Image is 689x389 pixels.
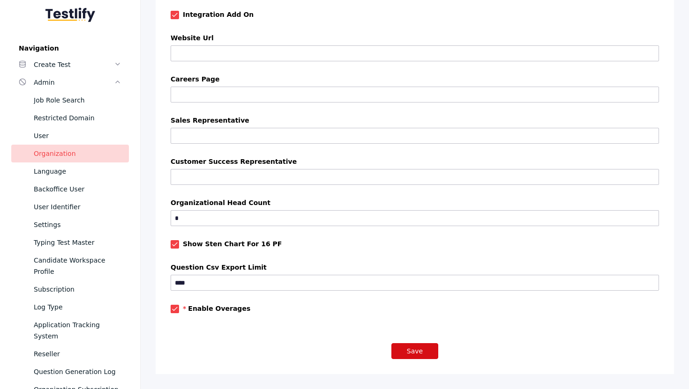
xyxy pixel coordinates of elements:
[34,77,114,88] div: Admin
[11,180,129,198] a: Backoffice User
[11,162,129,180] a: Language
[34,201,121,213] div: User Identifier
[34,148,121,159] div: Organization
[34,95,121,106] div: Job Role Search
[34,237,121,248] div: Typing Test Master
[183,305,250,312] label: Enable Overages
[11,109,129,127] a: Restricted Domain
[34,166,121,177] div: Language
[171,117,659,124] label: Sales Representative
[34,219,121,230] div: Settings
[11,251,129,280] a: Candidate Workspace Profile
[34,284,121,295] div: Subscription
[11,316,129,345] a: Application Tracking System
[11,91,129,109] a: Job Role Search
[34,301,121,313] div: Log Type
[11,345,129,363] a: Reseller
[171,75,659,83] label: Careers Page
[11,127,129,145] a: User
[11,234,129,251] a: Typing Test Master
[171,264,659,271] label: Question Csv Export Limit
[11,145,129,162] a: Organization
[183,240,282,248] label: Show Sten Chart For 16 PF
[34,366,121,377] div: Question Generation Log
[11,298,129,316] a: Log Type
[11,363,129,381] a: Question Generation Log
[34,112,121,124] div: Restricted Domain
[11,44,129,52] label: Navigation
[11,280,129,298] a: Subscription
[11,216,129,234] a: Settings
[391,343,438,359] button: Save
[183,11,254,18] label: Integration Add On
[34,130,121,141] div: User
[45,7,95,22] img: Testlify - Backoffice
[171,158,659,165] label: Customer Success Representative
[34,348,121,360] div: Reseller
[171,34,659,42] label: Website Url
[34,319,121,342] div: Application Tracking System
[34,59,114,70] div: Create Test
[34,183,121,195] div: Backoffice User
[171,199,659,206] label: Organizational Head Count
[11,198,129,216] a: User Identifier
[34,255,121,277] div: Candidate Workspace Profile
